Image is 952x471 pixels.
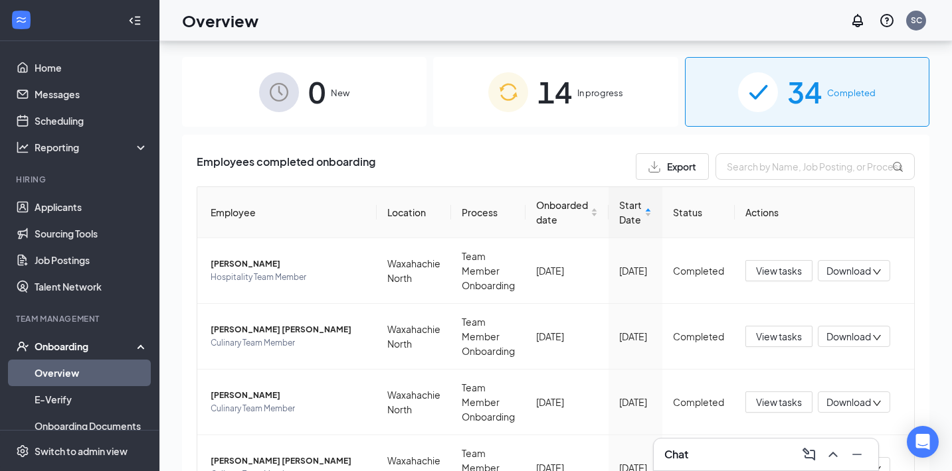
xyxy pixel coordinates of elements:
a: Onboarding Documents [35,413,148,439]
span: Export [667,162,696,171]
span: down [872,333,882,342]
svg: Collapse [128,14,142,27]
button: View tasks [745,391,812,413]
a: Overview [35,360,148,386]
span: New [331,86,349,100]
span: down [872,267,882,277]
div: Reporting [35,141,149,154]
a: E-Verify [35,386,148,413]
h3: Chat [664,447,688,462]
span: View tasks [756,329,802,344]
span: [PERSON_NAME] [PERSON_NAME] [211,323,366,336]
th: Employee [197,187,377,238]
div: [DATE] [536,395,598,409]
a: Job Postings [35,247,148,273]
button: View tasks [745,260,812,281]
th: Location [377,187,451,238]
span: Completed [827,86,876,100]
div: Completed [673,263,724,278]
svg: ComposeMessage [801,446,817,462]
svg: ChevronUp [825,446,841,462]
svg: Analysis [16,141,29,154]
a: Sourcing Tools [35,220,148,247]
td: Team Member Onboarding [451,238,525,304]
a: Home [35,54,148,81]
th: Process [451,187,525,238]
span: down [872,399,882,408]
div: Completed [673,395,724,409]
span: [PERSON_NAME] [211,257,366,271]
span: 34 [787,69,822,115]
span: Employees completed onboarding [197,153,375,180]
div: [DATE] [619,263,652,278]
div: [DATE] [536,329,598,344]
th: Status [662,187,735,238]
div: Open Intercom Messenger [907,426,939,458]
svg: WorkstreamLogo [15,13,28,27]
button: Export [636,153,709,180]
button: Minimize [846,444,868,465]
span: Download [826,264,871,278]
th: Onboarded date [525,187,609,238]
div: [DATE] [619,395,652,409]
span: Download [826,395,871,409]
div: [DATE] [536,263,598,278]
svg: UserCheck [16,340,29,353]
button: View tasks [745,326,812,347]
a: Scheduling [35,107,148,134]
button: ChevronUp [822,444,844,465]
td: Waxahachie North [377,370,451,435]
button: ComposeMessage [799,444,820,465]
span: View tasks [756,263,802,278]
svg: QuestionInfo [879,13,895,29]
span: Culinary Team Member [211,402,366,415]
span: Culinary Team Member [211,336,366,350]
span: 14 [537,69,572,115]
span: [PERSON_NAME] [PERSON_NAME] [211,454,366,468]
span: [PERSON_NAME] [211,389,366,402]
span: Hospitality Team Member [211,271,366,284]
td: Waxahachie North [377,304,451,370]
div: Switch to admin view [35,444,128,458]
span: Download [826,330,871,344]
input: Search by Name, Job Posting, or Process [715,153,915,180]
div: Team Management [16,313,145,324]
span: 0 [308,69,326,115]
td: Team Member Onboarding [451,304,525,370]
a: Messages [35,81,148,107]
div: [DATE] [619,329,652,344]
a: Talent Network [35,273,148,300]
svg: Settings [16,444,29,458]
a: Applicants [35,194,148,220]
svg: Notifications [850,13,866,29]
span: In progress [577,86,623,100]
svg: Minimize [849,446,865,462]
th: Actions [735,187,914,238]
div: Onboarding [35,340,137,353]
span: View tasks [756,395,802,409]
div: Completed [673,329,724,344]
td: Waxahachie North [377,238,451,304]
h1: Overview [182,9,258,32]
td: Team Member Onboarding [451,370,525,435]
div: SC [911,15,922,26]
span: Onboarded date [536,198,588,227]
span: Start Date [619,198,642,227]
div: Hiring [16,174,145,185]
